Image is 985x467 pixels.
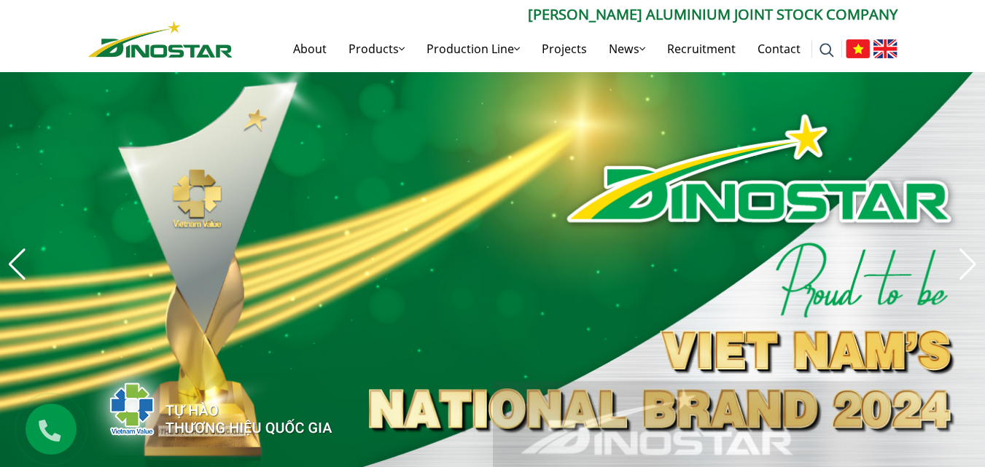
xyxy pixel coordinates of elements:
a: Projects [531,25,598,72]
p: [PERSON_NAME] Aluminium Joint Stock Company [233,4,898,25]
div: Previous slide [7,248,27,280]
a: Recruitment [656,25,747,72]
img: English [873,39,898,58]
a: Nhôm Dinostar [88,18,233,57]
img: search [819,43,834,58]
img: Nhôm Dinostar [88,21,233,58]
a: Contact [747,25,811,72]
a: News [598,25,656,72]
a: Products [338,25,416,72]
a: Production Line [416,25,531,72]
div: Next slide [958,248,978,280]
img: Tiếng Việt [846,39,870,58]
a: About [282,25,338,72]
img: thqg [66,356,335,455]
